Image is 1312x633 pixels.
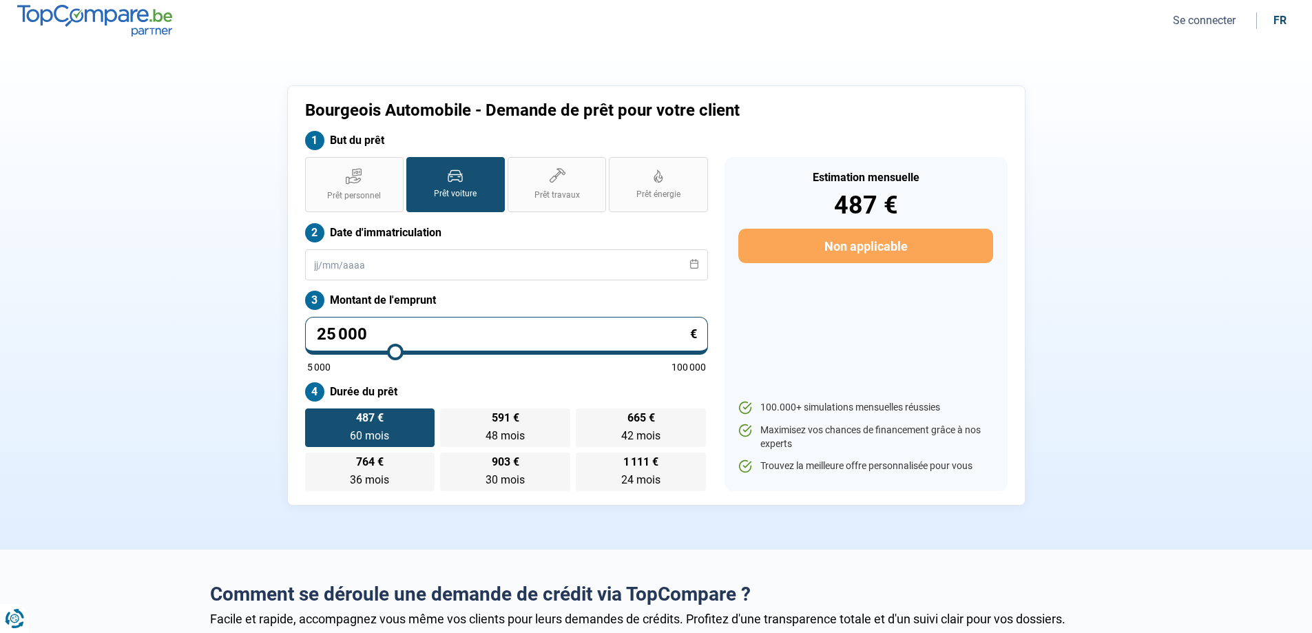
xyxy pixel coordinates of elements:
[486,429,525,442] span: 48 mois
[690,328,697,340] span: €
[210,612,1103,626] div: Facile et rapide, accompagnez vous même vos clients pour leurs demandes de crédits. Profitez d'un...
[434,188,477,200] span: Prêt voiture
[305,101,828,121] h1: Bourgeois Automobile - Demande de prêt pour votre client
[738,424,992,450] li: Maximisez vos chances de financement grâce à nos experts
[534,189,580,201] span: Prêt travaux
[307,362,331,372] span: 5 000
[305,291,708,310] label: Montant de l'emprunt
[350,429,389,442] span: 60 mois
[356,413,384,424] span: 487 €
[17,5,172,36] img: TopCompare.be
[492,413,519,424] span: 591 €
[356,457,384,468] span: 764 €
[1273,14,1287,27] div: fr
[671,362,706,372] span: 100 000
[210,583,1103,606] h2: Comment se déroule une demande de crédit via TopCompare ?
[305,382,708,402] label: Durée du prêt
[621,473,660,486] span: 24 mois
[738,459,992,473] li: Trouvez la meilleure offre personnalisée pour vous
[738,401,992,415] li: 100.000+ simulations mensuelles réussies
[305,131,708,150] label: But du prêt
[623,457,658,468] span: 1 111 €
[350,473,389,486] span: 36 mois
[738,193,992,218] div: 487 €
[305,223,708,242] label: Date d'immatriculation
[327,190,381,202] span: Prêt personnel
[738,229,992,263] button: Non applicable
[305,249,708,280] input: jj/mm/aaaa
[636,189,680,200] span: Prêt énergie
[738,172,992,183] div: Estimation mensuelle
[621,429,660,442] span: 42 mois
[627,413,655,424] span: 665 €
[486,473,525,486] span: 30 mois
[1169,13,1240,28] button: Se connecter
[492,457,519,468] span: 903 €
